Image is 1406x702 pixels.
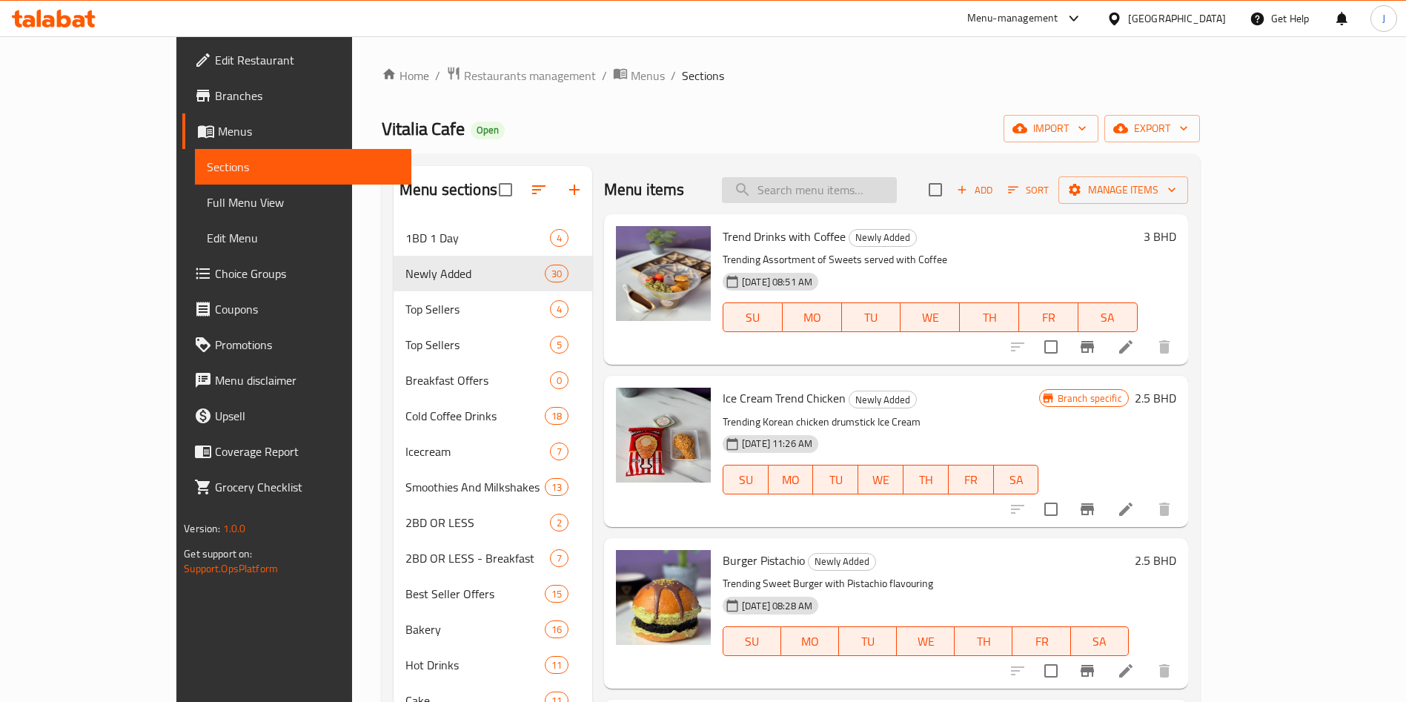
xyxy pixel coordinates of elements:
[1382,10,1385,27] span: J
[550,371,568,389] div: items
[405,300,550,318] div: Top Sellers
[394,362,592,398] div: Breakfast Offers0
[1147,653,1182,689] button: delete
[446,66,596,85] a: Restaurants management
[1004,115,1098,142] button: import
[551,231,568,245] span: 4
[394,398,592,434] div: Cold Coffee Drinks18
[723,626,781,656] button: SU
[1078,302,1138,332] button: SA
[394,612,592,647] div: Bakery16
[195,220,411,256] a: Edit Menu
[394,256,592,291] div: Newly Added30
[671,67,676,85] li: /
[545,265,568,282] div: items
[616,388,711,483] img: Ice Cream Trend Chicken
[557,172,592,208] button: Add section
[182,469,411,505] a: Grocery Checklist
[550,549,568,567] div: items
[1019,302,1078,332] button: FR
[736,437,818,451] span: [DATE] 11:26 AM
[1015,119,1087,138] span: import
[769,465,814,494] button: MO
[1070,329,1105,365] button: Branch-specific-item
[405,585,545,603] span: Best Seller Offers
[551,338,568,352] span: 5
[1077,631,1123,652] span: SA
[809,553,875,570] span: Newly Added
[955,469,988,491] span: FR
[550,300,568,318] div: items
[1008,182,1049,199] span: Sort
[736,275,818,289] span: [DATE] 08:51 AM
[195,185,411,220] a: Full Menu View
[951,179,998,202] span: Add item
[1084,307,1132,328] span: SA
[909,469,943,491] span: TH
[839,626,897,656] button: TU
[207,193,399,211] span: Full Menu View
[966,307,1013,328] span: TH
[545,585,568,603] div: items
[405,514,550,532] span: 2BD OR LESS
[723,225,846,248] span: Trend Drinks with Coffee
[405,407,545,425] div: Cold Coffee Drinks
[545,478,568,496] div: items
[631,67,665,85] span: Menus
[602,67,607,85] li: /
[546,587,568,601] span: 15
[394,505,592,540] div: 2BD OR LESS2
[405,336,550,354] div: Top Sellers
[394,434,592,469] div: Icecream7
[394,576,592,612] div: Best Seller Offers15
[1035,494,1067,525] span: Select to update
[545,620,568,638] div: items
[1070,491,1105,527] button: Branch-specific-item
[215,371,399,389] span: Menu disclaimer
[405,443,550,460] div: Icecream
[207,229,399,247] span: Edit Menu
[842,302,901,332] button: TU
[546,623,568,637] span: 16
[819,469,852,491] span: TU
[550,514,568,532] div: items
[1117,338,1135,356] a: Edit menu item
[1058,176,1188,204] button: Manage items
[490,174,521,205] span: Select all sections
[182,362,411,398] a: Menu disclaimer
[546,409,568,423] span: 18
[184,519,220,538] span: Version:
[394,327,592,362] div: Top Sellers5
[955,626,1012,656] button: TH
[382,66,1200,85] nav: breadcrumb
[1144,226,1176,247] h6: 3 BHD
[1135,388,1176,408] h6: 2.5 BHD
[849,391,916,408] span: Newly Added
[849,391,917,408] div: Newly Added
[435,67,440,85] li: /
[1070,181,1176,199] span: Manage items
[550,443,568,460] div: items
[723,574,1129,593] p: Trending Sweet Burger with Pistachio flavouring
[813,465,858,494] button: TU
[616,550,711,645] img: Burger Pistachio
[789,307,836,328] span: MO
[182,291,411,327] a: Coupons
[1104,115,1200,142] button: export
[722,177,897,203] input: search
[845,631,891,652] span: TU
[182,398,411,434] a: Upsell
[471,124,505,136] span: Open
[405,656,545,674] span: Hot Drinks
[471,122,505,139] div: Open
[723,413,1039,431] p: Trending Korean chicken drumstick Ice Cream
[951,179,998,202] button: Add
[1117,662,1135,680] a: Edit menu item
[215,51,399,69] span: Edit Restaurant
[858,465,903,494] button: WE
[736,599,818,613] span: [DATE] 08:28 AM
[1004,179,1052,202] button: Sort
